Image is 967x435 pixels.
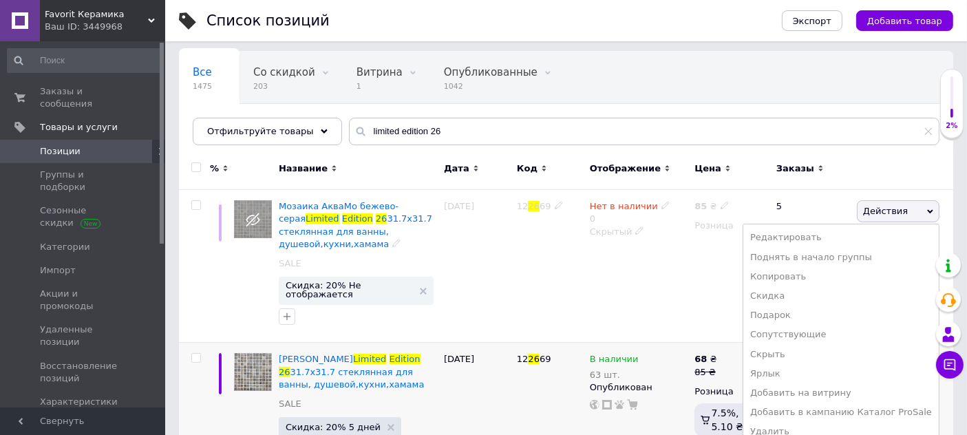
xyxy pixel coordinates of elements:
span: Витрина [357,66,403,78]
span: Акции и промокоды [40,288,127,312]
a: [PERSON_NAME]LimitedEdition2631.7х31.7 стеклянная для ванны, душевой,кухни,хамама [279,354,424,389]
span: 1 [357,81,403,92]
div: Список позиций [206,14,330,28]
span: Скидка: 20% 5 дней [286,423,381,432]
span: В наличии [590,354,639,368]
span: 26 [376,213,387,224]
span: Группы и подборки [40,169,127,193]
span: Экспорт [793,16,831,26]
li: Поднять в начало группы [743,248,939,267]
span: Edition [390,354,421,364]
div: 5 [768,190,853,343]
span: Заказы [776,162,814,175]
span: Все [193,66,212,78]
a: Мозаика АкваМо бежево-сераяLimitedEdition2631.7х31.7 стеклянная для ванны, душевой,кухни,хамама [279,201,432,249]
span: Товары и услуги [40,121,118,134]
li: Добавить на витрину [743,383,939,403]
span: Цена [694,162,721,175]
div: Розница [694,385,765,398]
span: Добавить товар [867,16,942,26]
span: Limited [306,213,339,224]
span: Категории [40,241,90,253]
span: Скрытые [193,118,242,131]
span: Удаленные позиции [40,323,127,348]
span: Мозаика АкваМо бежево-серая [279,201,399,224]
div: 2% [941,121,963,131]
li: Скидка [743,286,939,306]
div: 85 ₴ [694,366,716,379]
div: Розница [694,220,765,232]
span: Заказы и сообщения [40,85,127,110]
b: 85 [694,201,707,211]
li: Сопутствующие [743,325,939,344]
span: Нет в наличии [590,201,658,215]
span: Опубликованные [444,66,538,78]
a: SALE [279,257,301,270]
span: Код [517,162,538,175]
span: 12 [517,354,529,364]
span: Отфильтруйте товары [207,126,314,136]
span: Edition [342,213,373,224]
button: Добавить товар [856,10,953,31]
div: [DATE] [440,190,513,343]
div: Ваш ID: 3449968 [45,21,165,33]
div: 63 шт. [590,370,639,380]
div: 0 [590,200,670,225]
span: 12 [517,201,529,211]
span: 7.5%, 5.10 ₴ [712,407,743,432]
input: Поиск по названию позиции, артикулу и поисковым запросам [349,118,939,145]
span: Позиции [40,145,81,158]
span: 26 [528,354,540,364]
span: 69 [540,354,551,364]
span: Дата [444,162,469,175]
img: Мозаика АкваМо Limited Edition 26 31.7х31.7 стеклянная для ванны, душевой,кухни,хамама [234,353,272,391]
span: Восстановление позиций [40,360,127,385]
span: Limited [353,354,386,364]
button: Чат с покупателем [936,351,964,379]
div: Скрытый [590,226,688,238]
span: 26 [528,201,540,211]
li: Скрыть [743,345,939,364]
span: 26 [279,367,290,377]
span: 31.7х31.7 стеклянная для ванны, душевой,кухни,хамама [279,213,432,248]
span: 31.7х31.7 стеклянная для ванны, душевой,кухни,хамама [279,367,424,390]
div: ₴ [694,200,729,213]
span: [PERSON_NAME] [279,354,353,364]
li: Редактировать [743,228,939,247]
span: 69 [540,201,551,211]
span: Со скидкой [253,66,315,78]
li: Добавить в кампанию Каталог ProSale [743,403,939,422]
a: SALE [279,398,301,410]
div: ₴ [694,353,716,365]
li: Подарок [743,306,939,325]
span: Название [279,162,328,175]
li: Копировать [743,267,939,286]
span: Действия [863,206,908,216]
span: 1042 [444,81,538,92]
img: Мозаика АкваМо бежево-серая Limited Edition 26 31.7х31.7 стеклянная для ванны, душевой,кухни,хамама [234,200,272,238]
span: 203 [253,81,315,92]
span: Скидка: 20% Не отображается [286,281,413,299]
input: Поиск [7,48,162,73]
span: Отображение [590,162,661,175]
div: Опубликован [590,381,688,394]
span: 1475 [193,81,212,92]
span: Сезонные скидки [40,204,127,229]
span: % [210,162,219,175]
b: 68 [694,354,707,364]
li: Ярлык [743,364,939,383]
span: Импорт [40,264,76,277]
span: Характеристики [40,396,118,408]
span: Favorit Керамика [45,8,148,21]
button: Экспорт [782,10,842,31]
